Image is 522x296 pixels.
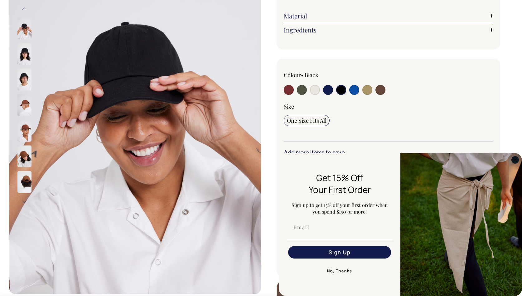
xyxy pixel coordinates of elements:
[20,195,29,209] button: Next
[284,12,493,20] a: Material
[284,115,330,126] input: One Size Fits All
[279,153,522,296] div: FLYOUT Form
[17,120,31,142] img: chocolate
[301,71,303,79] span: •
[17,94,31,116] img: chocolate
[287,117,326,124] span: One Size Fits All
[287,265,392,277] button: No, Thanks
[17,17,31,39] img: black
[17,171,31,193] img: chocolate
[284,103,493,110] div: Size
[17,69,31,91] img: black
[288,221,391,234] input: Email
[284,26,493,34] a: Ingredients
[316,172,363,184] span: Get 15% Off
[511,156,519,164] button: Close dialog
[284,71,367,79] div: Colour
[309,184,371,195] span: Your First Order
[20,2,29,16] button: Previous
[284,150,493,156] h6: Add more items to save
[400,153,522,296] img: 5e34ad8f-4f05-4173-92a8-ea475ee49ac9.jpeg
[17,146,31,167] img: chocolate
[305,71,318,79] label: Black
[292,202,388,215] span: Sign up to get 15% off your first order when you spend $150 or more.
[288,246,391,259] button: Sign Up
[17,43,31,65] img: black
